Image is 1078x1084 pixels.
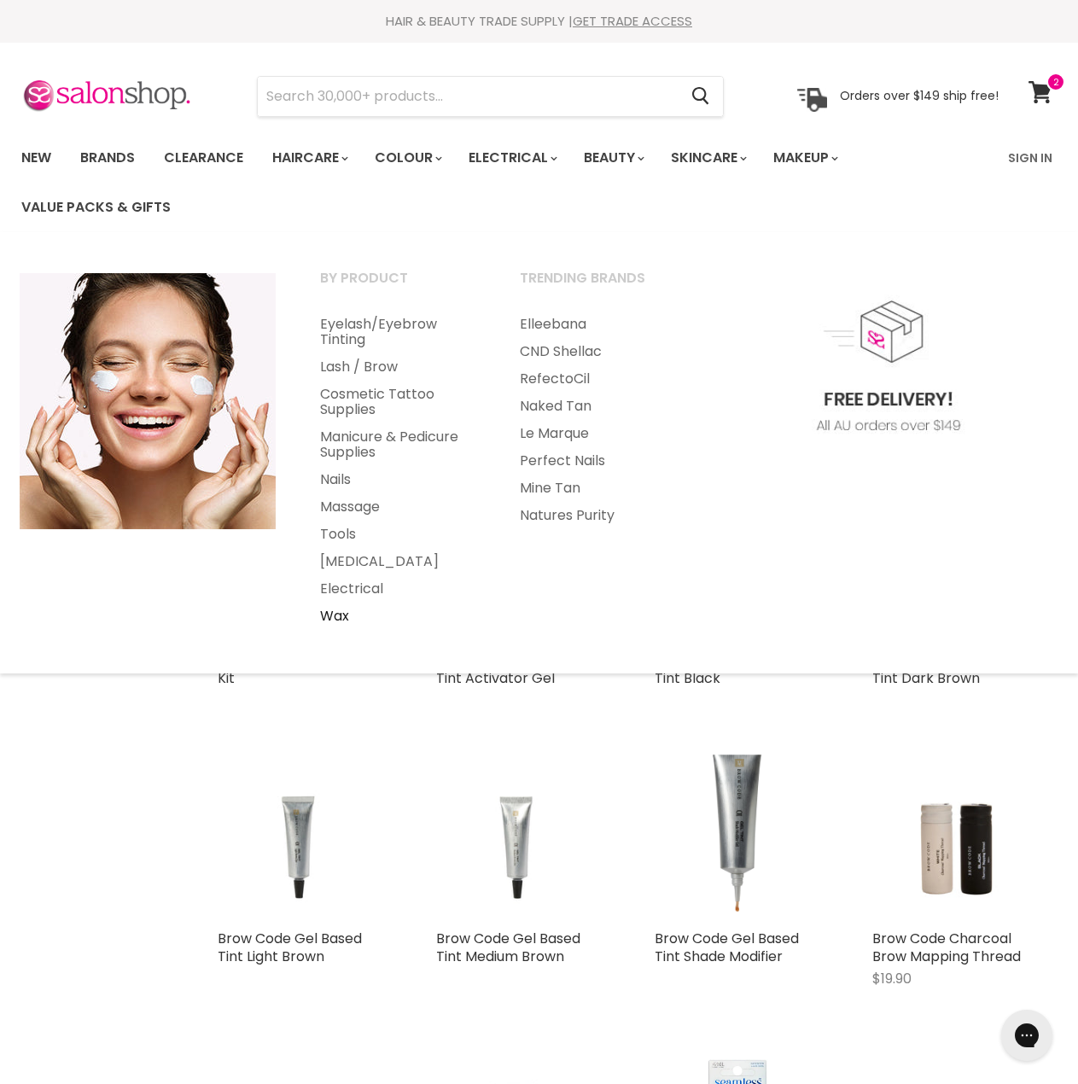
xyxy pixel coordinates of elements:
[658,140,757,176] a: Skincare
[9,140,64,176] a: New
[67,140,148,176] a: Brands
[456,140,568,176] a: Electrical
[436,755,603,922] img: Brow Code Gel Based Tint Medium Brown
[655,755,822,922] img: Brow Code Gel Based Tint Shade Modifier
[299,548,495,575] a: [MEDICAL_DATA]
[498,265,695,307] a: Trending Brands
[573,12,692,30] a: GET TRADE ACCESS
[299,311,495,353] a: Eyelash/Eyebrow Tinting
[655,929,799,966] a: Brow Code Gel Based Tint Shade Modifier
[498,447,695,475] a: Perfect Nails
[998,140,1063,176] a: Sign In
[678,77,723,116] button: Search
[218,929,362,966] a: Brow Code Gel Based Tint Light Brown
[299,423,495,466] a: Manicure & Pedicure Supplies
[9,189,184,225] a: Value Packs & Gifts
[872,755,1040,922] img: Brow Code Charcoal Brow Mapping Thread
[498,338,695,365] a: CND Shellac
[498,365,695,393] a: RefectoCil
[299,353,495,381] a: Lash / Brow
[257,76,724,117] form: Product
[218,755,385,922] img: Brow Code Gel Based Tint Light Brown
[760,140,848,176] a: Makeup
[872,969,912,988] span: $19.90
[498,475,695,502] a: Mine Tan
[258,77,678,116] input: Search
[299,466,495,493] a: Nails
[498,393,695,420] a: Naked Tan
[151,140,256,176] a: Clearance
[840,88,999,103] p: Orders over $149 ship free!
[299,265,495,307] a: By Product
[993,1004,1061,1067] iframe: Gorgias live chat messenger
[299,575,495,603] a: Electrical
[571,140,655,176] a: Beauty
[299,493,495,521] a: Massage
[299,381,495,423] a: Cosmetic Tattoo Supplies
[299,603,495,630] a: Wax
[9,133,998,232] ul: Main menu
[498,311,695,529] ul: Main menu
[299,521,495,548] a: Tools
[436,929,580,966] a: Brow Code Gel Based Tint Medium Brown
[299,311,495,630] ul: Main menu
[362,140,452,176] a: Colour
[872,929,1021,966] a: Brow Code Charcoal Brow Mapping Thread
[498,311,695,338] a: Elleebana
[498,420,695,447] a: Le Marque
[498,502,695,529] a: Natures Purity
[259,140,358,176] a: Haircare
